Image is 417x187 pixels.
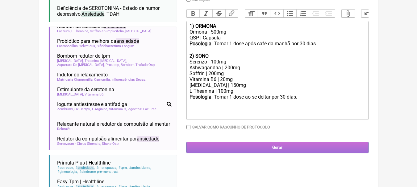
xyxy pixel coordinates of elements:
[57,166,74,170] span: estresse
[192,125,270,129] label: Salvar como rascunho de Protocolo
[57,121,170,127] span: Relaxante natural e redutor da compulsão alimentar
[109,107,127,111] span: Vitamina C
[57,53,110,59] span: Bombom redutor de tpm
[125,29,152,33] span: [MEDICAL_DATA]
[190,53,209,59] strong: 2) SONO
[309,10,322,18] button: Decrease Level
[190,88,365,94] div: L Theanina | 100mg
[57,87,114,92] span: Estimulante da serotonina
[121,63,156,67] span: Bombom Trufado Qsp
[187,10,200,18] button: Bold
[57,160,111,166] span: Prímula Plus | Healthline
[57,38,139,44] span: Probiótico para melhora da
[212,10,225,18] button: Strikethrough
[57,127,71,131] span: Relora®
[190,29,365,35] div: Ormona | 500mg
[74,107,91,111] span: Ox-Berry®
[57,78,146,82] span: Matricaria Chamomilla, Camomila, Inflorescências Secas
[57,142,101,146] span: Serenzotm - Citrus Sinensis
[96,166,117,170] span: menopausa
[57,179,104,185] span: Easy Tpm | Healthline
[71,29,89,33] span: L Theanine
[361,10,374,18] button: Undo
[57,101,127,107] span: Iogurte antiestresse e antifadiga
[190,23,365,29] div: 1
[106,63,120,67] span: Prosleep
[186,142,369,153] input: Gerar
[190,71,365,76] div: Saffrin | 200mg
[79,170,120,174] span: sindrome pré-menstrual
[192,23,216,29] strong: ) ORMONA
[116,38,139,44] span: ansiedade
[57,170,78,174] span: ginecologia
[57,5,160,17] span: Deficiência de SEROTONINA - Estado de humor depressivo, , TDAH
[258,10,271,18] button: Quote
[199,10,212,18] button: Italic
[245,10,258,18] button: Heading
[190,76,365,88] div: Vitamina B6 | 20mg [MEDICAL_DATA] | 150mg
[342,10,355,18] button: Attach Files
[271,10,284,18] button: Code
[57,136,159,142] span: Redutor da compulsão alimentar por
[57,44,96,48] span: Lactobacillus Helveticus
[190,41,365,53] div: : Tomar 1 dose após café da manhã por 30 dias.ㅤ
[57,63,105,67] span: Aspartato De [MEDICAL_DATA]
[283,10,296,18] button: Bullets
[57,72,108,78] span: Indutor do relaxamento
[118,166,128,170] span: tpm
[129,166,151,170] span: antioxidante
[57,29,70,33] span: Lactium
[190,59,365,71] div: Serenzo | 100mg Ashwagandha | 200mg
[97,44,135,48] span: Bifidobacterium Longum
[100,59,127,63] span: [MEDICAL_DATA]
[296,10,309,18] button: Numbers
[81,11,104,17] span: Ansiedade
[190,41,211,47] strong: Posologia
[190,94,211,100] strong: Posologia
[77,166,94,170] span: ansiedade
[190,94,365,106] div: : Tomar 1 dose ao se deitar por 30 dias.
[322,10,335,18] button: Increase Level
[57,107,73,111] span: Zembrin®
[102,142,119,146] span: Shake Qsp
[92,107,108,111] span: L-Arginina
[225,10,238,18] button: Link
[85,59,99,63] span: Theanina
[57,59,84,63] span: [MEDICAL_DATA]
[190,35,365,41] div: QSP | Cápsula
[57,92,104,96] span: [MEDICAL_DATA], Vitamina B6
[137,136,159,142] span: ansiedade
[90,29,124,33] span: Griffonia Simplicifolia
[127,107,157,111] span: Iogovita® Lac Free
